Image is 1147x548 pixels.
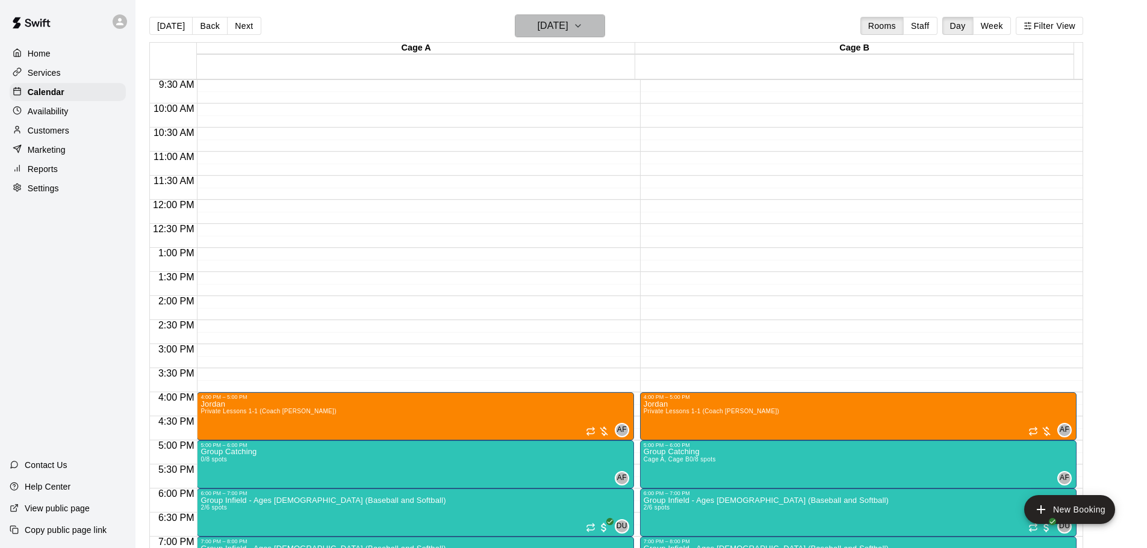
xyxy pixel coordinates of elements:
[1059,520,1070,532] span: DU
[586,523,595,532] span: Recurring event
[644,456,689,463] span: Cage A, Cage B
[620,423,629,437] span: Andy Fernandez
[10,64,126,82] a: Services
[635,43,1074,54] div: Cage B
[640,440,1077,488] div: 5:00 PM – 6:00 PM: Group Catching
[617,520,627,532] span: DU
[615,519,629,534] div: David Uribes
[689,456,716,463] span: 0/8 spots filled
[538,17,568,34] h6: [DATE]
[151,128,197,138] span: 10:30 AM
[10,179,126,197] a: Settings
[1024,495,1115,524] button: add
[640,392,1077,440] div: 4:00 PM – 5:00 PM: Jordan
[10,160,126,178] a: Reports
[644,538,1073,544] div: 7:00 PM – 8:00 PM
[1062,423,1072,437] span: Andy Fernandez
[586,426,595,436] span: Recurring event
[25,481,70,493] p: Help Center
[640,488,1077,537] div: 6:00 PM – 7:00 PM: Group Infield - Ages 7 -10 (Baseball and Softball)
[515,14,605,37] button: [DATE]
[10,45,126,63] a: Home
[155,368,197,378] span: 3:30 PM
[156,79,197,90] span: 9:30 AM
[28,48,51,60] p: Home
[1057,423,1072,437] div: Andy Fernandez
[28,105,69,117] p: Availability
[1062,471,1072,485] span: Andy Fernandez
[155,440,197,451] span: 5:00 PM
[197,43,635,54] div: Cage A
[192,17,228,35] button: Back
[155,248,197,258] span: 1:00 PM
[615,471,629,485] div: Andy Fernandez
[200,442,630,448] div: 5:00 PM – 6:00 PM
[200,408,336,414] span: Private Lessons 1-1 (Coach [PERSON_NAME])
[644,490,1073,496] div: 6:00 PM – 7:00 PM
[1028,523,1038,532] span: Recurring event
[644,442,1073,448] div: 5:00 PM – 6:00 PM
[28,144,66,156] p: Marketing
[28,86,64,98] p: Calendar
[903,17,937,35] button: Staff
[200,504,227,511] span: 2/6 spots filled
[155,513,197,523] span: 6:30 PM
[644,394,1073,400] div: 4:00 PM – 5:00 PM
[1060,472,1069,484] span: AF
[598,522,610,534] span: All customers have paid
[150,200,197,210] span: 12:00 PM
[227,17,261,35] button: Next
[28,182,59,194] p: Settings
[28,125,69,137] p: Customers
[1060,424,1069,436] span: AF
[149,17,193,35] button: [DATE]
[25,459,67,471] p: Contact Us
[155,344,197,354] span: 3:00 PM
[197,488,633,537] div: 6:00 PM – 7:00 PM: Group Infield - Ages 7 -10 (Baseball and Softball)
[860,17,904,35] button: Rooms
[155,272,197,282] span: 1:30 PM
[1062,519,1072,534] span: David Uribes
[1028,426,1038,436] span: Recurring event
[644,504,670,511] span: 2/6 spots filled
[28,67,61,79] p: Services
[200,538,630,544] div: 7:00 PM – 8:00 PM
[10,122,126,140] a: Customers
[200,456,227,463] span: 0/8 spots filled
[25,524,107,536] p: Copy public page link
[617,472,627,484] span: AF
[1057,519,1072,534] div: David Uribes
[151,176,197,186] span: 11:30 AM
[644,408,779,414] span: Private Lessons 1-1 (Coach [PERSON_NAME])
[10,102,126,120] a: Availability
[155,392,197,402] span: 4:00 PM
[615,423,629,437] div: Andy Fernandez
[1057,471,1072,485] div: Andy Fernandez
[155,416,197,426] span: 4:30 PM
[620,519,629,534] span: David Uribes
[10,83,126,101] a: Calendar
[973,17,1011,35] button: Week
[155,464,197,475] span: 5:30 PM
[155,488,197,499] span: 6:00 PM
[197,392,633,440] div: 4:00 PM – 5:00 PM: Jordan
[10,141,126,159] a: Marketing
[197,440,633,488] div: 5:00 PM – 6:00 PM: Group Catching
[25,502,90,514] p: View public page
[200,394,630,400] div: 4:00 PM – 5:00 PM
[620,471,629,485] span: Andy Fernandez
[150,224,197,234] span: 12:30 PM
[151,152,197,162] span: 11:00 AM
[155,320,197,330] span: 2:30 PM
[155,296,197,306] span: 2:00 PM
[617,424,627,436] span: AF
[200,490,630,496] div: 6:00 PM – 7:00 PM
